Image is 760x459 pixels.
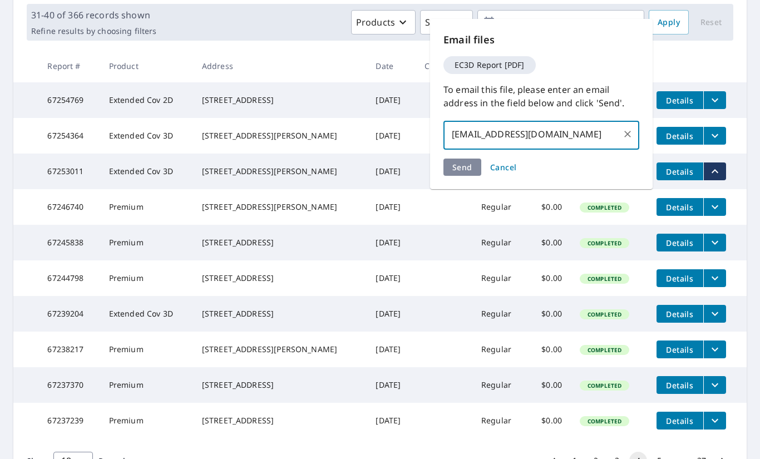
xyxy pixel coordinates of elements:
td: $0.00 [527,296,571,332]
td: Extended Cov 2D [100,82,193,118]
td: Regular [472,260,527,296]
span: Completed [581,239,628,247]
span: Completed [581,204,628,211]
div: [STREET_ADDRESS][PERSON_NAME] [202,166,358,177]
span: Completed [581,275,628,283]
span: Details [663,309,697,319]
td: 67246740 [38,189,100,225]
td: Extended Cov 3D [100,118,193,154]
button: filesDropdownBtn-67254364 [703,127,726,145]
button: filesDropdownBtn-67238217 [703,340,726,358]
div: [STREET_ADDRESS][PERSON_NAME] [202,344,358,355]
button: detailsBtn-67253011 [657,162,703,180]
button: detailsBtn-67246740 [657,198,703,216]
td: 67238217 [38,332,100,367]
td: [DATE] [367,189,415,225]
span: Details [663,380,697,391]
button: detailsBtn-67238217 [657,340,703,358]
td: Premium [100,332,193,367]
td: Regular [472,332,527,367]
td: [DATE] [367,225,415,260]
span: EC3D Report [PDF] [448,61,531,69]
td: 67245838 [38,225,100,260]
th: Product [100,50,193,82]
button: Apply [649,10,689,34]
button: detailsBtn-67237370 [657,376,703,394]
p: Email files [443,32,639,47]
td: [DATE] [367,332,415,367]
td: 67237370 [38,367,100,403]
td: Premium [100,225,193,260]
button: detailsBtn-67245838 [657,234,703,251]
td: Premium [100,189,193,225]
td: 67254364 [38,118,100,154]
button: filesDropdownBtn-67237239 [703,412,726,430]
th: Report # [38,50,100,82]
button: filesDropdownBtn-67253011 [703,162,726,180]
span: Details [663,202,697,213]
button: detailsBtn-67254364 [657,127,703,145]
button: filesDropdownBtn-67254769 [703,91,726,109]
td: $0.00 [527,332,571,367]
div: [STREET_ADDRESS] [202,273,358,284]
p: Refine results by choosing filters [31,26,156,36]
td: Regular [472,296,527,332]
button: detailsBtn-67239204 [657,305,703,323]
td: $0.00 [527,367,571,403]
td: Extended Cov 3D [100,296,193,332]
p: To email this file, please enter an email address in the field below and click 'Send'. [443,83,639,110]
th: Date [367,50,415,82]
button: filesDropdownBtn-67239204 [703,305,726,323]
div: [STREET_ADDRESS] [202,308,358,319]
td: 67253011 [38,154,100,189]
button: Clear [620,126,635,142]
button: Products [351,10,416,34]
div: [STREET_ADDRESS] [202,95,358,106]
span: Apply [658,16,680,29]
td: [DATE] [367,403,415,438]
td: Regular [472,189,527,225]
span: Details [663,416,697,426]
td: Premium [100,367,193,403]
td: Regular [472,367,527,403]
div: [STREET_ADDRESS] [202,237,358,248]
div: [STREET_ADDRESS][PERSON_NAME] [202,201,358,213]
input: Enter multiple email addresses [448,124,618,145]
span: Details [663,238,697,248]
button: filesDropdownBtn-67237370 [703,376,726,394]
td: $0.00 [527,260,571,296]
td: $0.00 [527,189,571,225]
td: $0.00 [527,403,571,438]
th: Claim ID [416,50,472,82]
button: filesDropdownBtn-67244798 [703,269,726,287]
td: Extended Cov 3D [100,154,193,189]
button: filesDropdownBtn-67246740 [703,198,726,216]
p: Last year [496,13,626,32]
span: Completed [581,346,628,354]
button: detailsBtn-67254769 [657,91,703,109]
span: Details [663,131,697,141]
button: detailsBtn-67237239 [657,412,703,430]
span: Cancel [490,162,517,172]
button: Cancel [486,159,521,176]
button: Status [420,10,473,34]
span: Details [663,344,697,355]
p: Status [425,16,452,29]
td: 67244798 [38,260,100,296]
p: Products [356,16,395,29]
span: Details [663,95,697,106]
td: [DATE] [367,367,415,403]
button: filesDropdownBtn-67245838 [703,234,726,251]
td: Premium [100,260,193,296]
p: 31-40 of 366 records shown [31,8,156,22]
span: Completed [581,417,628,425]
td: [DATE] [367,118,415,154]
div: [STREET_ADDRESS] [202,415,358,426]
td: [DATE] [367,296,415,332]
td: 67237239 [38,403,100,438]
button: Last year [477,10,644,34]
td: $0.00 [527,225,571,260]
div: [STREET_ADDRESS][PERSON_NAME] [202,130,358,141]
td: 67239204 [38,296,100,332]
td: [DATE] [367,82,415,118]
